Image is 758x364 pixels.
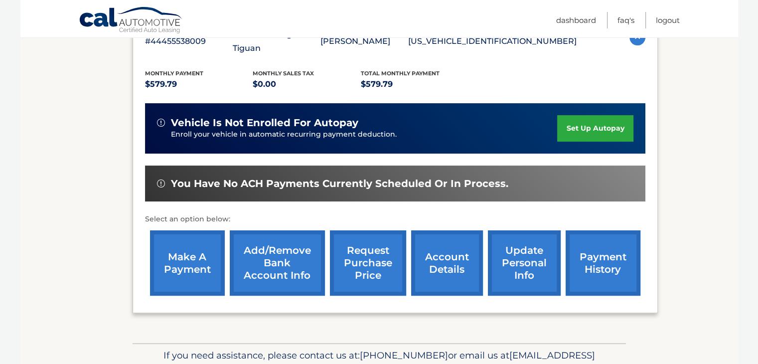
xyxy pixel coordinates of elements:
[79,6,183,35] a: Cal Automotive
[145,213,645,225] p: Select an option below:
[171,178,508,190] span: You have no ACH payments currently scheduled or in process.
[411,230,483,296] a: account details
[253,70,314,77] span: Monthly sales Tax
[656,12,680,28] a: Logout
[171,129,558,140] p: Enroll your vehicle in automatic recurring payment deduction.
[230,230,325,296] a: Add/Remove bank account info
[145,77,253,91] p: $579.79
[361,70,440,77] span: Total Monthly Payment
[150,230,225,296] a: make a payment
[617,12,634,28] a: FAQ's
[408,34,577,48] p: [US_VEHICLE_IDENTIFICATION_NUMBER]
[556,12,596,28] a: Dashboard
[557,115,633,142] a: set up autopay
[145,34,233,48] p: #44455538009
[330,230,406,296] a: request purchase price
[157,119,165,127] img: alert-white.svg
[171,117,358,129] span: vehicle is not enrolled for autopay
[566,230,640,296] a: payment history
[360,350,448,361] span: [PHONE_NUMBER]
[157,180,165,187] img: alert-white.svg
[488,230,561,296] a: update personal info
[233,27,320,55] p: 2023 Volkswagen Tiguan
[320,34,408,48] p: [PERSON_NAME]
[145,70,203,77] span: Monthly Payment
[253,77,361,91] p: $0.00
[361,77,469,91] p: $579.79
